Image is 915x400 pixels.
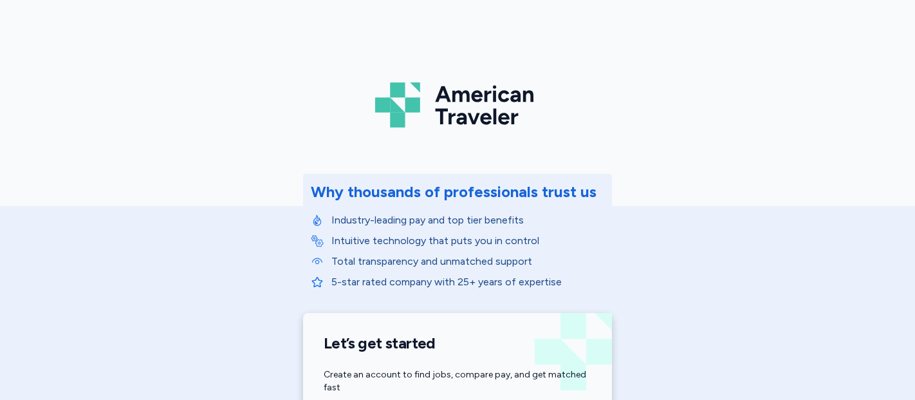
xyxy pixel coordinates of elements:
[331,213,604,228] p: Industry-leading pay and top tier benefits
[331,254,604,269] p: Total transparency and unmatched support
[331,274,604,290] p: 5-star rated company with 25+ years of expertise
[311,182,596,202] div: Why thousands of professionals trust us
[324,334,591,353] h1: Let’s get started
[375,77,540,133] img: Logo
[324,368,591,394] div: Create an account to find jobs, compare pay, and get matched fast
[331,233,604,249] p: Intuitive technology that puts you in control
